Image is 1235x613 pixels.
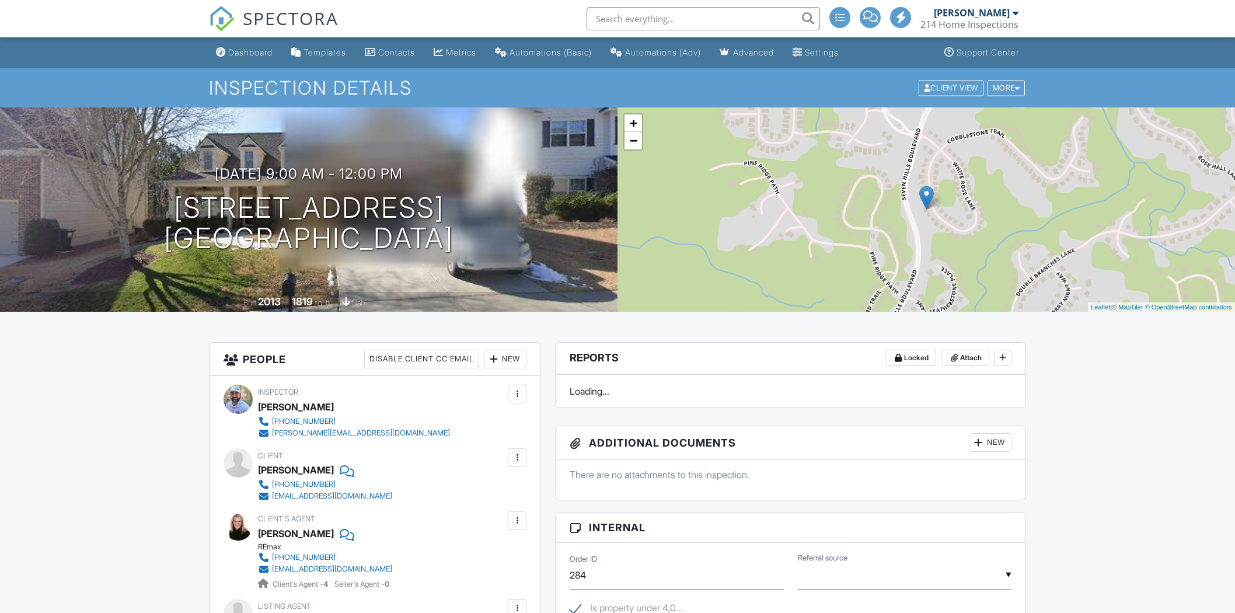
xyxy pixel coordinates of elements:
[272,492,392,501] div: [EMAIL_ADDRESS][DOMAIN_NAME]
[446,47,476,57] div: Metrics
[484,350,526,368] div: New
[258,451,283,460] span: Client
[788,42,843,64] a: Settings
[360,42,420,64] a: Contacts
[625,132,642,149] a: Zoom out
[258,461,334,479] div: [PERSON_NAME]
[570,468,1011,481] p: There are no attachments to this inspection.
[625,47,701,57] div: Automations (Adv)
[272,417,336,426] div: [PHONE_NUMBER]
[323,580,328,588] strong: 4
[957,47,1019,57] div: Support Center
[429,42,481,64] a: Metrics
[556,426,1025,459] h3: Additional Documents
[258,427,450,439] a: [PERSON_NAME][EMAIL_ADDRESS][DOMAIN_NAME]
[969,433,1011,452] div: New
[211,42,277,64] a: Dashboard
[258,563,392,575] a: [EMAIL_ADDRESS][DOMAIN_NAME]
[570,554,597,565] label: Order ID
[934,7,1010,19] div: [PERSON_NAME]
[258,542,402,552] div: REmax
[258,398,334,416] div: [PERSON_NAME]
[1112,304,1143,311] a: © MapTiler
[272,553,336,562] div: [PHONE_NUMBER]
[606,42,706,64] a: Automations (Advanced)
[243,298,256,307] span: Built
[798,553,847,563] label: Referral source
[556,513,1025,543] h3: Internal
[272,480,336,489] div: [PHONE_NUMBER]
[715,42,779,64] a: Advanced
[243,6,339,30] span: SPECTORA
[988,80,1025,96] div: More
[352,298,365,307] span: slab
[287,42,351,64] a: Templates
[258,552,392,563] a: [PHONE_NUMBER]
[510,47,592,57] div: Automations (Basic)
[334,580,389,588] span: Seller's Agent -
[385,580,389,588] strong: 0
[917,83,986,92] a: Client View
[292,295,313,308] div: 1819
[164,193,453,255] h1: [STREET_ADDRESS] [GEOGRAPHIC_DATA]
[272,565,392,574] div: [EMAIL_ADDRESS][DOMAIN_NAME]
[940,42,1024,64] a: Support Center
[919,80,983,96] div: Client View
[805,47,839,57] div: Settings
[490,42,596,64] a: Automations (Basic)
[315,298,331,307] span: sq. ft.
[209,16,339,40] a: SPECTORA
[1145,304,1232,311] a: © OpenStreetMap contributors
[209,78,1026,98] h1: Inspection Details
[258,602,311,611] span: Listing Agent
[1091,304,1110,311] a: Leaflet
[210,343,540,376] h3: People
[258,295,281,308] div: 2013
[272,429,450,438] div: [PERSON_NAME][EMAIL_ADDRESS][DOMAIN_NAME]
[258,525,334,542] a: [PERSON_NAME]
[258,388,298,396] span: Inspector
[209,6,235,32] img: The Best Home Inspection Software - Spectora
[587,7,820,30] input: Search everything...
[920,19,1018,30] div: 214 Home Inspections
[258,479,392,490] a: [PHONE_NUMBER]
[258,416,450,427] a: [PHONE_NUMBER]
[303,47,346,57] div: Templates
[733,47,774,57] div: Advanced
[1088,302,1235,312] div: |
[273,580,330,588] span: Client's Agent -
[378,47,415,57] div: Contacts
[258,514,315,523] span: Client's Agent
[364,350,479,368] div: Disable Client CC Email
[258,490,392,502] a: [EMAIL_ADDRESS][DOMAIN_NAME]
[228,47,273,57] div: Dashboard
[215,166,403,182] h3: [DATE] 9:00 am - 12:00 pm
[625,114,642,132] a: Zoom in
